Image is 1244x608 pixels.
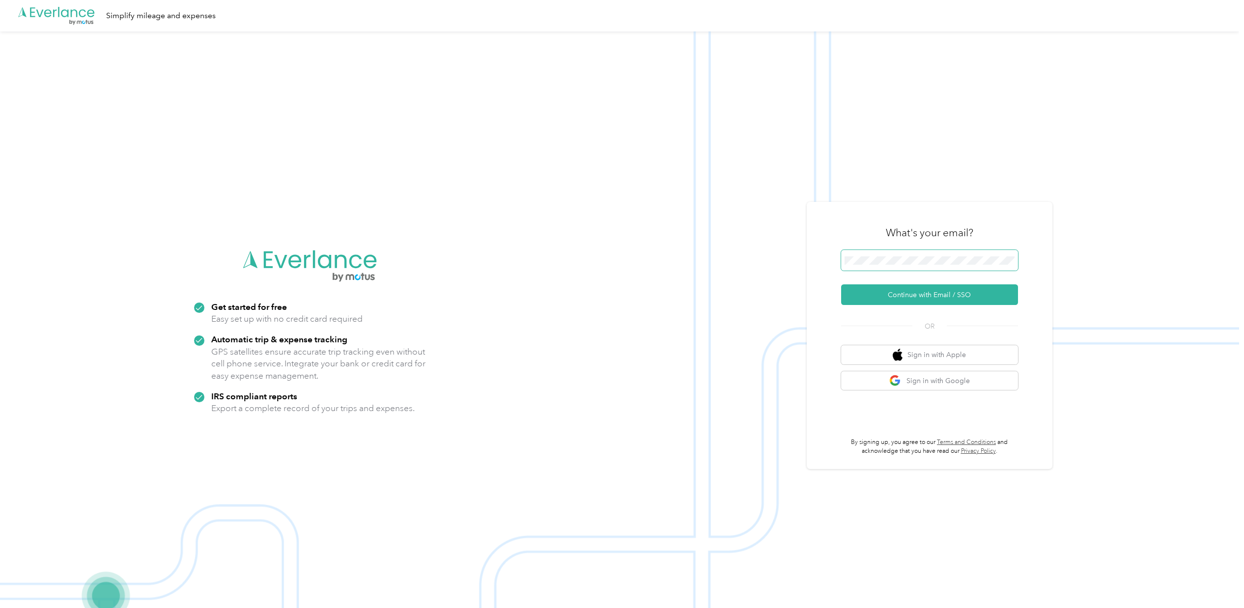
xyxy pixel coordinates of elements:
strong: Automatic trip & expense tracking [211,334,347,344]
strong: IRS compliant reports [211,391,297,401]
button: google logoSign in with Google [841,371,1018,390]
p: GPS satellites ensure accurate trip tracking even without cell phone service. Integrate your bank... [211,346,426,382]
div: Simplify mileage and expenses [106,10,216,22]
p: Easy set up with no credit card required [211,313,363,325]
p: By signing up, you agree to our and acknowledge that you have read our . [841,438,1018,455]
button: apple logoSign in with Apple [841,345,1018,364]
strong: Get started for free [211,302,287,312]
img: apple logo [893,349,903,361]
a: Privacy Policy [961,447,996,455]
img: google logo [889,375,902,387]
a: Terms and Conditions [937,439,996,446]
p: Export a complete record of your trips and expenses. [211,402,415,415]
button: Continue with Email / SSO [841,284,1018,305]
h3: What's your email? [886,226,973,240]
span: OR [912,321,947,332]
